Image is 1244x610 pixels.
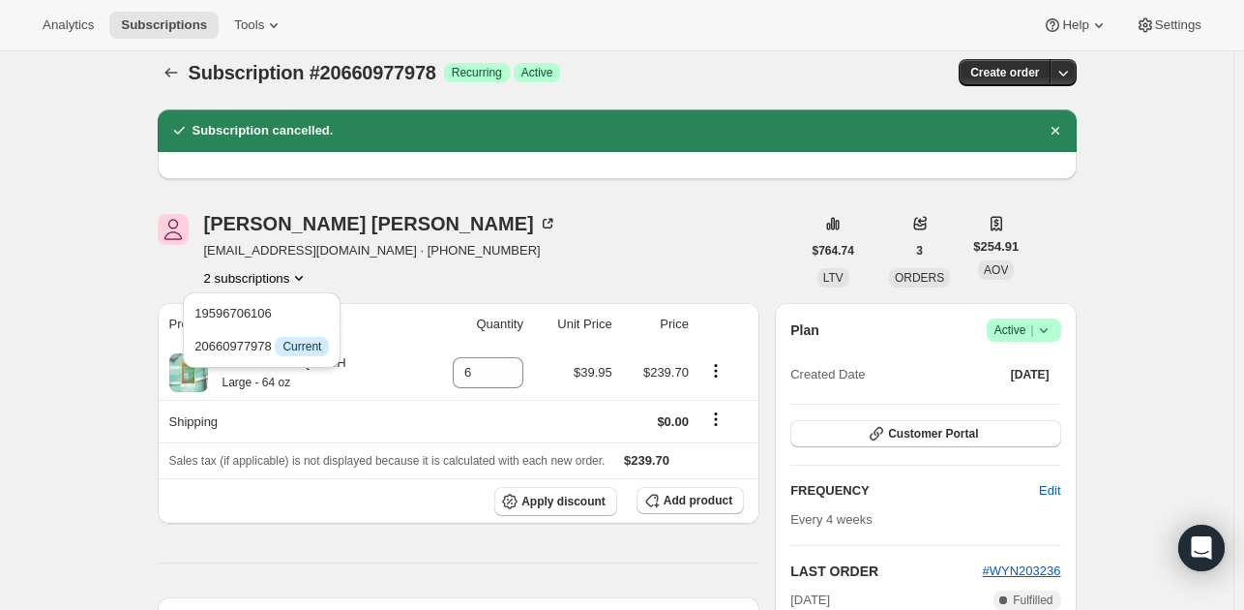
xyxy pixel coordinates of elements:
[419,303,529,346] th: Quantity
[790,365,865,384] span: Created Date
[234,17,264,33] span: Tools
[700,409,731,430] button: Shipping actions
[994,320,1053,340] span: Active
[189,298,335,329] button: 19596706106
[1011,367,1050,382] span: [DATE]
[664,493,732,508] span: Add product
[983,564,1061,578] a: #WYN203236
[801,237,866,264] button: $764.74
[194,339,329,353] span: 20660977978
[31,12,105,39] button: Analytics
[169,454,606,468] span: Sales tax (if applicable) is not displayed because it is calculated with each new order.
[282,339,321,354] span: Current
[1155,17,1201,33] span: Settings
[999,361,1061,388] button: [DATE]
[959,59,1051,86] button: Create order
[158,303,419,346] th: Product
[169,353,208,392] img: product img
[158,214,189,245] span: Johnny Mullin
[158,400,419,442] th: Shipping
[158,59,185,86] button: Subscriptions
[1013,593,1052,608] span: Fulfilled
[193,121,334,140] h2: Subscription cancelled.
[790,562,982,581] h2: LAST ORDER
[624,453,669,468] span: $239.70
[1124,12,1213,39] button: Settings
[43,17,94,33] span: Analytics
[790,591,830,610] span: [DATE]
[657,414,689,429] span: $0.00
[813,243,854,259] span: $764.74
[790,420,1060,447] button: Customer Portal
[521,494,606,509] span: Apply discount
[222,12,295,39] button: Tools
[521,65,553,80] span: Active
[790,512,873,527] span: Every 4 weeks
[1031,12,1119,39] button: Help
[637,487,744,514] button: Add product
[109,12,219,39] button: Subscriptions
[888,426,978,442] span: Customer Portal
[204,268,310,288] button: Product actions
[1042,117,1069,144] button: Dismiss notification
[984,263,1008,277] span: AOV
[204,241,557,260] span: [EMAIL_ADDRESS][DOMAIN_NAME] · [PHONE_NUMBER]
[970,65,1039,80] span: Create order
[1030,322,1033,338] span: |
[1178,525,1225,571] div: Open Intercom Messenger
[189,331,335,362] button: 20660977978 InfoCurrent
[983,562,1061,581] button: #WYN203236
[973,237,1019,257] span: $254.91
[904,237,934,264] button: 3
[529,303,618,346] th: Unit Price
[643,365,689,380] span: $239.70
[1062,17,1088,33] span: Help
[204,214,557,233] div: [PERSON_NAME] [PERSON_NAME]
[574,365,612,380] span: $39.95
[452,65,502,80] span: Recurring
[790,481,1039,501] h2: FREQUENCY
[790,320,819,340] h2: Plan
[494,487,617,516] button: Apply discount
[823,271,844,285] span: LTV
[194,306,272,320] span: 19596706106
[1039,481,1060,501] span: Edit
[916,243,923,259] span: 3
[700,360,731,381] button: Product actions
[895,271,944,285] span: ORDERS
[121,17,207,33] span: Subscriptions
[189,62,436,83] span: Subscription #20660977978
[618,303,695,346] th: Price
[1027,475,1072,506] button: Edit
